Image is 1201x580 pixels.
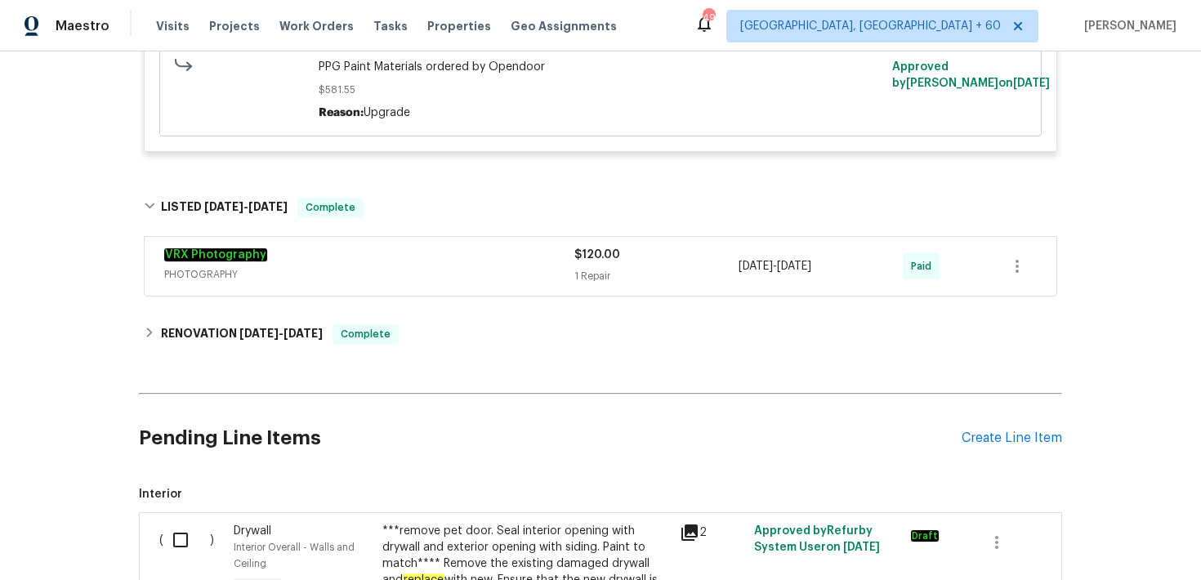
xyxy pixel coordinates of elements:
[139,181,1062,234] div: LISTED [DATE]-[DATE]Complete
[284,328,323,339] span: [DATE]
[161,324,323,344] h6: RENOVATION
[364,107,410,118] span: Upgrade
[239,328,279,339] span: [DATE]
[299,199,362,216] span: Complete
[204,201,243,212] span: [DATE]
[156,18,190,34] span: Visits
[574,268,739,284] div: 1 Repair
[739,261,773,272] span: [DATE]
[962,431,1062,446] div: Create Line Item
[703,10,714,26] div: 493
[204,201,288,212] span: -
[161,198,288,217] h6: LISTED
[334,326,397,342] span: Complete
[1078,18,1176,34] span: [PERSON_NAME]
[248,201,288,212] span: [DATE]
[139,315,1062,354] div: RENOVATION [DATE]-[DATE]Complete
[164,248,267,261] a: VRX Photography
[911,258,938,274] span: Paid
[234,525,271,537] span: Drywall
[574,249,620,261] span: $120.00
[754,525,880,553] span: Approved by Refurby System User on
[892,61,1050,89] span: Approved by [PERSON_NAME] on
[234,542,355,569] span: Interior Overall - Walls and Ceiling
[319,59,883,75] span: PPG Paint Materials ordered by Opendoor
[319,82,883,98] span: $581.55
[739,258,811,274] span: -
[427,18,491,34] span: Properties
[139,486,1062,502] span: Interior
[680,523,744,542] div: 2
[373,20,408,32] span: Tasks
[56,18,109,34] span: Maestro
[164,266,574,283] span: PHOTOGRAPHY
[843,542,880,553] span: [DATE]
[777,261,811,272] span: [DATE]
[139,400,962,476] h2: Pending Line Items
[279,18,354,34] span: Work Orders
[209,18,260,34] span: Projects
[740,18,1001,34] span: [GEOGRAPHIC_DATA], [GEOGRAPHIC_DATA] + 60
[911,530,939,542] em: Draft
[239,328,323,339] span: -
[319,107,364,118] span: Reason:
[1013,78,1050,89] span: [DATE]
[511,18,617,34] span: Geo Assignments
